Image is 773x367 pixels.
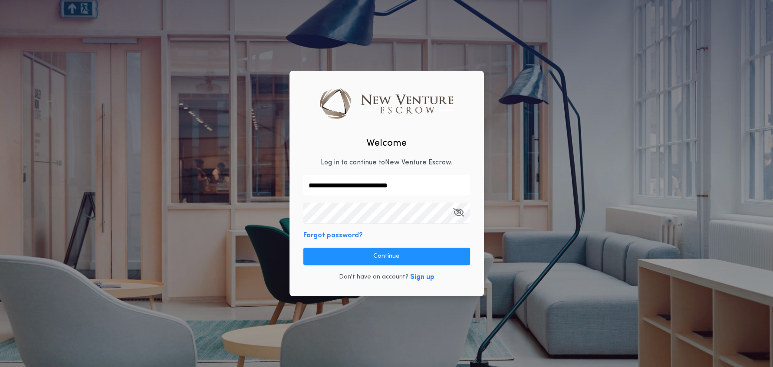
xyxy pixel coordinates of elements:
button: Forgot password? [303,230,363,241]
p: Don't have an account? [339,273,408,282]
img: logo [320,88,453,118]
button: Continue [303,248,470,265]
p: Log in to continue to New Venture Escrow . [321,157,453,168]
button: Sign up [410,272,434,282]
h2: Welcome [366,136,407,151]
